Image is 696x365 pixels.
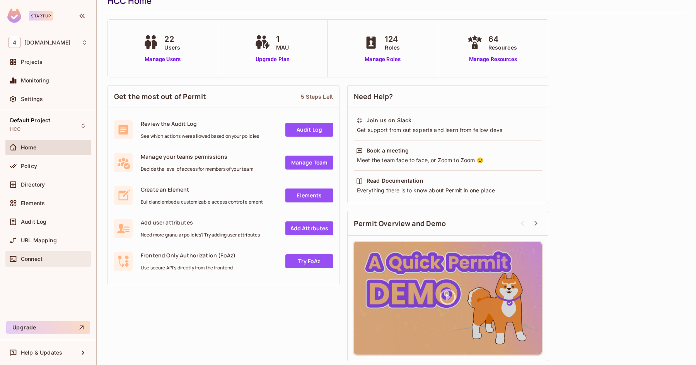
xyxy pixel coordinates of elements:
span: Home [21,144,37,151]
span: Connect [21,256,43,262]
span: Create an Element [141,186,263,193]
a: Audit Log [285,123,333,137]
a: Manage Users [141,55,184,63]
span: See which actions were allowed based on your policies [141,133,259,139]
div: Get support from out experts and learn from fellow devs [356,126,539,134]
span: Use secure API's directly from the frontend [141,265,235,271]
span: URL Mapping [21,237,57,243]
span: Policy [21,163,37,169]
div: Startup [29,11,53,21]
div: Read Documentation [367,177,423,185]
span: HCC [10,126,20,132]
span: Build and embed a customizable access control element [141,199,263,205]
span: Projects [21,59,43,65]
span: Elements [21,200,45,206]
span: Frontend Only Authorization (FoAz) [141,252,235,259]
span: Manage your teams permissions [141,153,253,160]
span: 64 [488,33,517,45]
span: 22 [164,33,180,45]
span: Monitoring [21,77,49,84]
span: Workspace: 46labs.com [24,39,70,46]
span: Permit Overview and Demo [354,219,446,228]
span: Decide the level of access for members of your team [141,166,253,172]
span: Default Project [10,117,50,123]
span: 4 [9,37,20,48]
a: Try FoAz [285,254,333,268]
div: Meet the team face to face, or Zoom to Zoom 😉 [356,156,539,164]
a: Manage Resources [465,55,521,63]
span: Resources [488,43,517,51]
span: MAU [276,43,289,51]
span: Audit Log [21,219,46,225]
span: Help & Updates [21,350,62,356]
span: 1 [276,33,289,45]
a: Manage Roles [362,55,404,63]
span: Need more granular policies? Try adding user attributes [141,232,260,238]
span: Roles [385,43,400,51]
a: Manage Team [285,156,333,170]
button: Upgrade [6,321,90,334]
span: Get the most out of Permit [114,92,206,101]
img: SReyMgAAAABJRU5ErkJggg== [7,9,21,23]
div: Book a meeting [367,147,409,154]
div: 5 Steps Left [301,93,333,100]
div: Join us on Slack [367,117,411,124]
a: Elements [285,188,333,202]
a: Upgrade Plan [253,55,293,63]
div: Everything there is to know about Permit in one place [356,187,539,194]
span: 124 [385,33,400,45]
span: Settings [21,96,43,102]
span: Need Help? [354,92,393,101]
a: Add Attrbutes [285,221,333,235]
span: Directory [21,182,45,188]
span: Review the Audit Log [141,120,259,127]
span: Add user attributes [141,219,260,226]
span: Users [164,43,180,51]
